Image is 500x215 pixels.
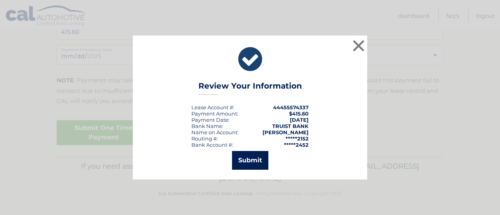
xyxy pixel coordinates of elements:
span: [DATE] [290,117,309,123]
strong: TRUIST BANK [272,123,309,129]
button: Submit [232,151,268,170]
button: × [351,38,366,53]
div: Routing #: [191,135,218,142]
div: : [191,117,230,123]
div: Bank Name: [191,123,223,129]
strong: 44455574337 [273,104,309,110]
strong: [PERSON_NAME] [262,129,309,135]
h3: Review Your Information [198,81,302,95]
div: Payment Amount: [191,110,238,117]
div: Lease Account #: [191,104,234,110]
div: Bank Account #: [191,142,233,148]
div: Name on Account: [191,129,239,135]
span: $415.60 [289,110,309,117]
span: Payment Date [191,117,229,123]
